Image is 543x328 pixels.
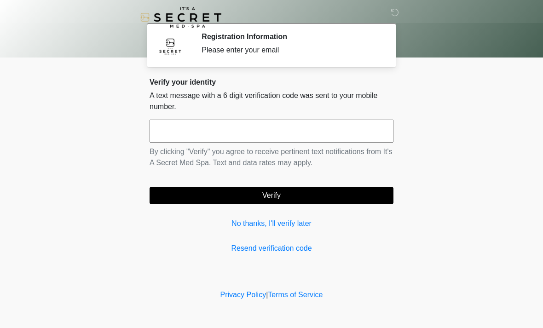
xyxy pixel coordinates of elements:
[140,7,221,28] img: It's A Secret Med Spa Logo
[220,291,266,299] a: Privacy Policy
[202,32,380,41] h2: Registration Information
[150,78,393,86] h2: Verify your identity
[150,90,393,112] p: A text message with a 6 digit verification code was sent to your mobile number.
[150,146,393,168] p: By clicking "Verify" you agree to receive pertinent text notifications from It's A Secret Med Spa...
[150,187,393,204] button: Verify
[268,291,323,299] a: Terms of Service
[150,218,393,229] a: No thanks, I'll verify later
[202,45,380,56] div: Please enter your email
[150,243,393,254] a: Resend verification code
[266,291,268,299] a: |
[156,32,184,60] img: Agent Avatar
